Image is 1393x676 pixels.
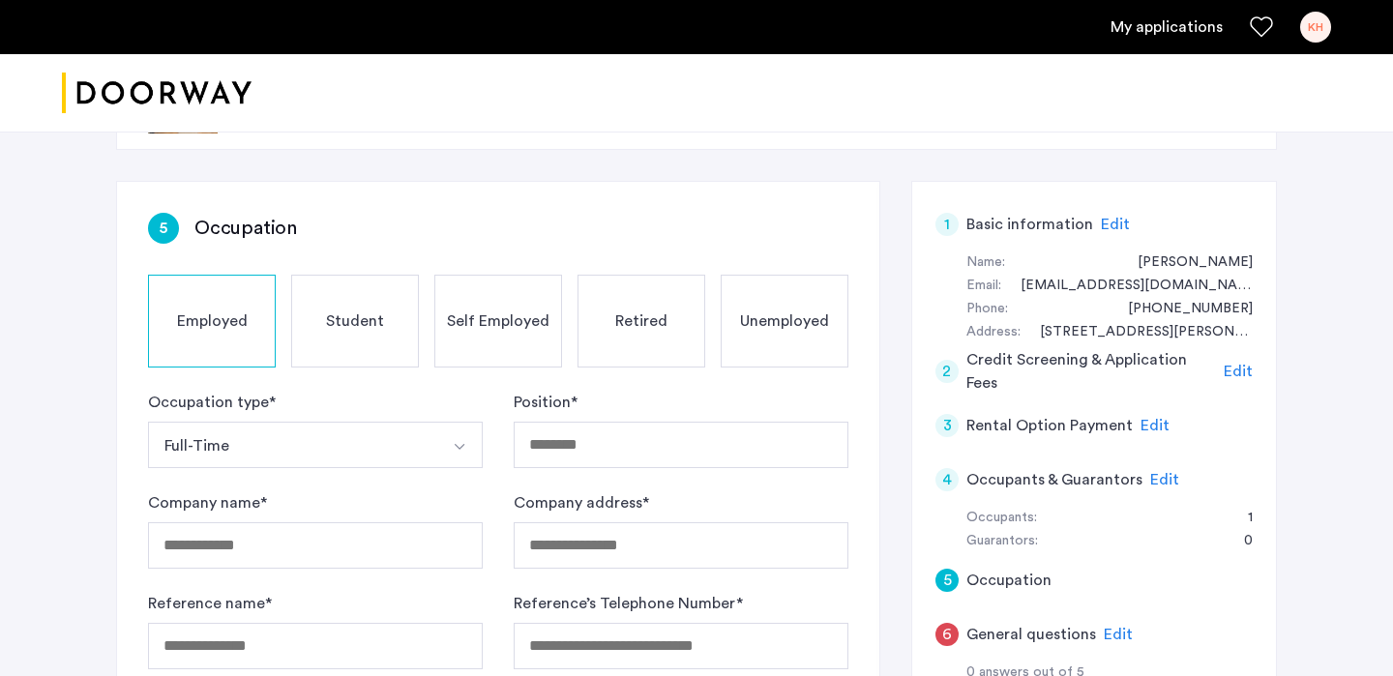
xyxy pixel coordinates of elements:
div: +19179210391 [1109,298,1253,321]
div: 2 [935,360,959,383]
div: Occupants: [966,507,1037,530]
img: arrow [452,439,467,455]
label: Reference’s Telephone Number * [514,592,743,615]
div: Email: [966,275,1001,298]
span: Retired [615,309,667,333]
a: Favorites [1250,15,1273,39]
div: Name: [966,251,1005,275]
span: Edit [1150,472,1179,487]
h5: Rental Option Payment [966,414,1133,437]
div: 1 [1229,507,1253,530]
div: karamhansen@gmail.com [1001,275,1253,298]
span: Self Employed [447,309,549,333]
h5: Basic information [966,213,1093,236]
span: Unemployed [740,309,829,333]
a: Cazamio logo [62,57,252,130]
h5: Occupation [966,569,1052,592]
label: Reference name * [148,592,272,615]
div: 1141 Fulton Street, #2 [1021,321,1253,344]
label: Company address * [514,491,649,514]
div: 4 [935,468,959,491]
div: Karam Hansen [1118,251,1253,275]
span: Employed [177,309,248,333]
span: Edit [1224,364,1253,379]
a: My application [1111,15,1223,39]
button: Select option [436,422,483,468]
div: Phone: [966,298,1008,321]
span: Edit [1141,418,1170,433]
span: Edit [1101,217,1130,232]
button: Select option [148,422,437,468]
div: 5 [935,569,959,592]
div: 1 [935,213,959,236]
span: Edit [1104,627,1133,642]
img: logo [62,57,252,130]
div: 6 [935,623,959,646]
div: 0 [1225,530,1253,553]
div: Guarantors: [966,530,1038,553]
label: Position * [514,391,578,414]
h3: Occupation [194,215,297,242]
span: Student [326,309,384,333]
div: KH [1300,12,1331,43]
h5: Credit Screening & Application Fees [966,348,1217,395]
label: Occupation type * [148,391,276,414]
h5: Occupants & Guarantors [966,468,1142,491]
h5: General questions [966,623,1096,646]
div: 5 [148,213,179,244]
div: Address: [966,321,1021,344]
div: 3 [935,414,959,437]
label: Company name * [148,491,267,514]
